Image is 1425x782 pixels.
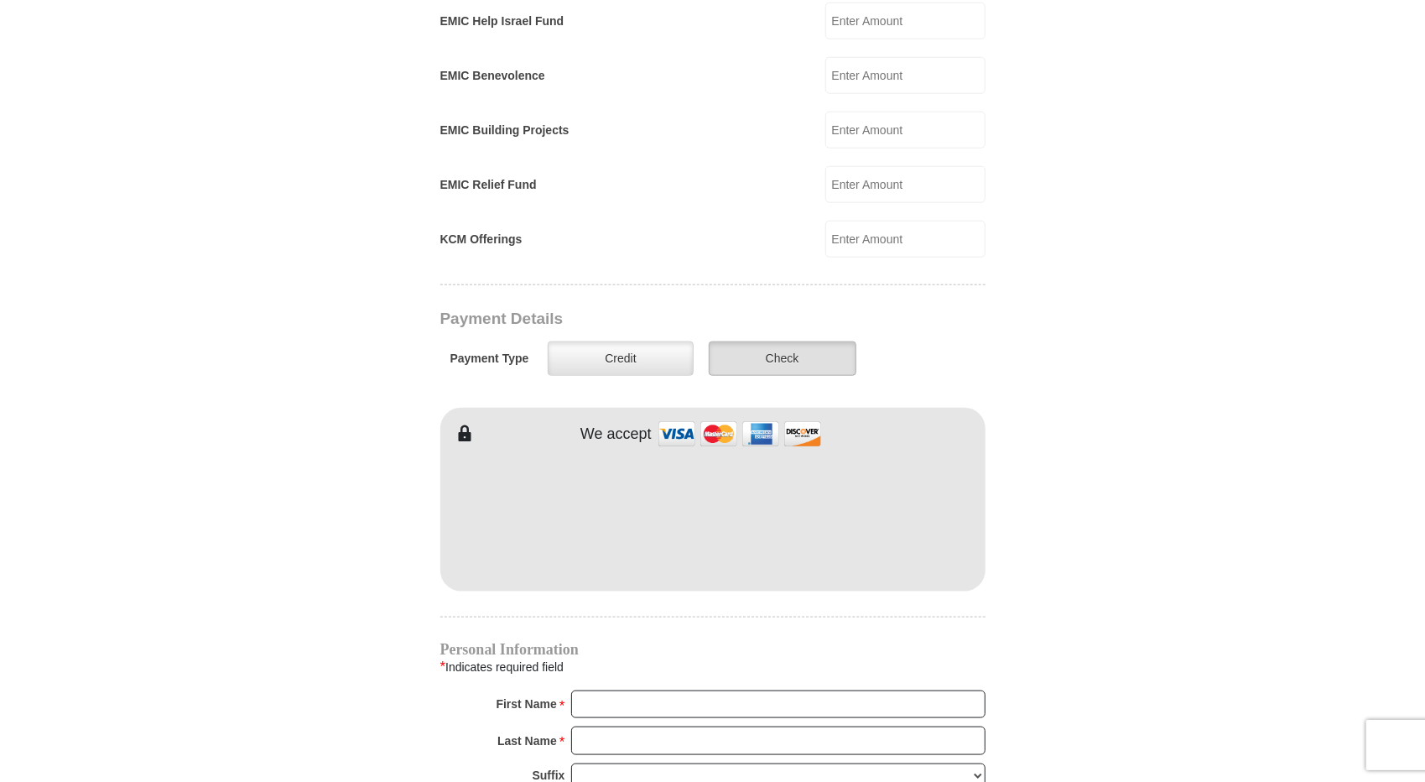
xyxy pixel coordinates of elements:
img: credit cards accepted [656,416,824,452]
input: Enter Amount [825,166,986,203]
h5: Payment Type [450,352,529,366]
h4: We accept [580,425,652,444]
label: EMIC Benevolence [440,67,545,85]
strong: First Name [497,692,557,716]
div: Indicates required field [440,656,986,678]
input: Enter Amount [825,3,986,39]
label: Check [709,341,856,376]
h3: Payment Details [440,310,868,329]
input: Enter Amount [825,221,986,258]
input: Enter Amount [825,57,986,94]
strong: Last Name [497,729,557,753]
input: Enter Amount [825,112,986,149]
label: KCM Offerings [440,231,523,248]
label: EMIC Help Israel Fund [440,13,564,30]
label: EMIC Relief Fund [440,176,537,194]
h4: Personal Information [440,643,986,656]
label: EMIC Building Projects [440,122,569,139]
label: Credit [548,341,693,376]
